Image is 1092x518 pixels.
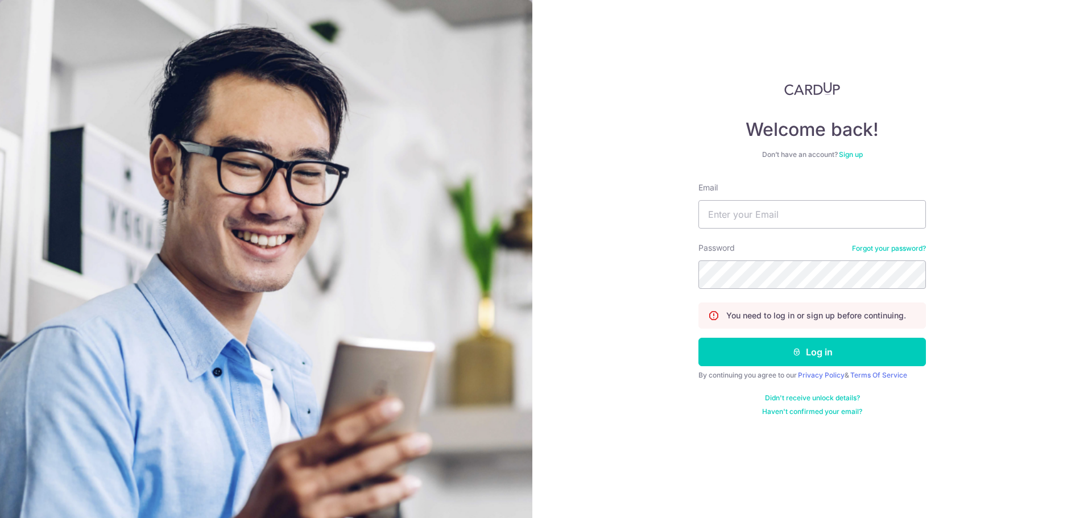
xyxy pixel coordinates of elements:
div: By continuing you agree to our & [698,371,926,380]
a: Didn't receive unlock details? [765,393,860,403]
p: You need to log in or sign up before continuing. [726,310,906,321]
label: Password [698,242,735,254]
a: Sign up [839,150,863,159]
a: Forgot your password? [852,244,926,253]
a: Terms Of Service [850,371,907,379]
h4: Welcome back! [698,118,926,141]
a: Haven't confirmed your email? [762,407,862,416]
div: Don’t have an account? [698,150,926,159]
button: Log in [698,338,926,366]
img: CardUp Logo [784,82,840,96]
label: Email [698,182,718,193]
a: Privacy Policy [798,371,845,379]
input: Enter your Email [698,200,926,229]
